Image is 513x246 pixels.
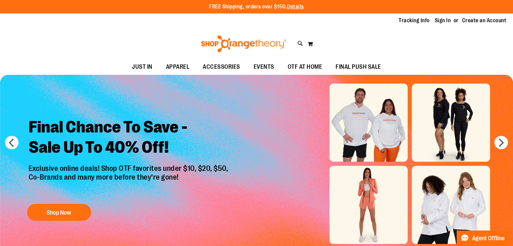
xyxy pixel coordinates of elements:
a: APPAREL [159,59,196,75]
a: JUST IN [125,59,159,75]
a: EVENTS [247,59,281,75]
button: Shop Now [27,204,91,221]
a: Tracking Info [399,17,430,24]
img: Shop Orangetheory [200,35,287,52]
a: Details [287,4,304,10]
button: prev [5,136,19,149]
p: FREE Shipping, orders over $150. [209,3,304,11]
h2: Final Chance To Save - Sale Up To 40% Off! [24,112,235,164]
button: Agent Offline [457,230,509,246]
a: Sign In [435,17,451,24]
a: ACCESSORIES [196,59,247,75]
span: Agent Offline [472,235,505,242]
span: ACCESSORIES [203,59,240,74]
span: OTF AT HOME [288,59,322,74]
a: Create an Account [462,17,507,24]
span: FINAL PUSH SALE [336,59,381,74]
a: OTF AT HOME [281,59,329,75]
span: EVENTS [254,59,274,74]
button: next [494,136,508,149]
p: Exclusive online deals! Shop OTF favorites under $10, $20, $50, Co-Brands and many more before th... [24,164,235,197]
a: FINAL PUSH SALE [329,59,388,75]
span: JUST IN [132,59,152,74]
span: APPAREL [166,59,190,74]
